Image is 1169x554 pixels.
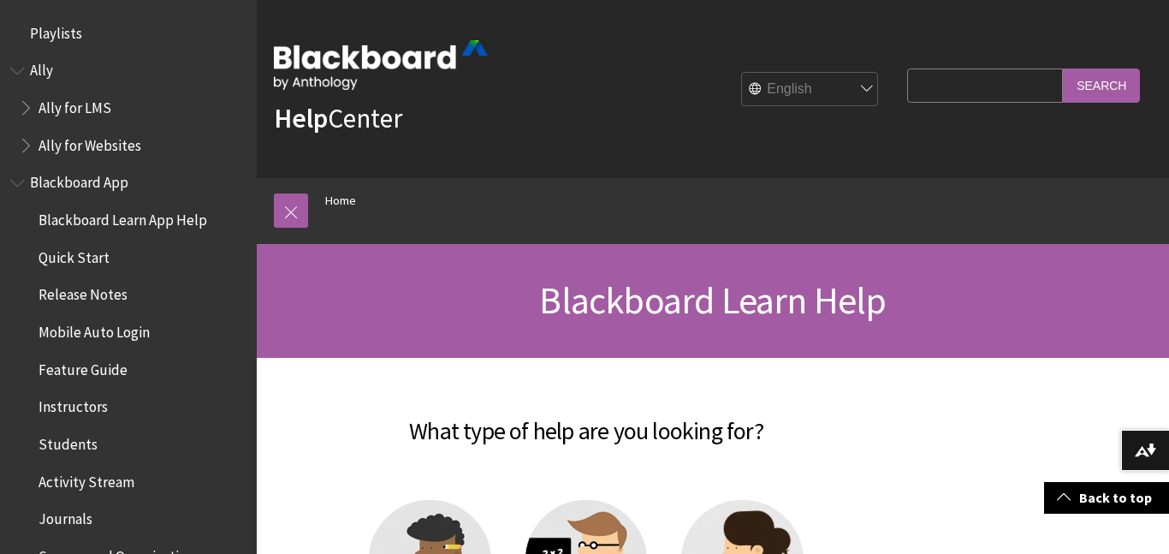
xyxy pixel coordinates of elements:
[1044,482,1169,514] a: Back to top
[274,40,488,90] img: Blackboard by Anthology
[39,430,98,453] span: Students
[39,505,92,528] span: Journals
[325,190,356,211] a: Home
[39,355,128,378] span: Feature Guide
[539,277,886,324] span: Blackboard Learn Help
[39,131,141,154] span: Ally for Websites
[39,93,111,116] span: Ally for LMS
[39,206,207,229] span: Blackboard Learn App Help
[39,318,150,341] span: Mobile Auto Login
[10,57,246,160] nav: Book outline for Anthology Ally Help
[10,19,246,48] nav: Book outline for Playlists
[1063,69,1140,102] input: Search
[30,57,53,80] span: Ally
[274,392,899,449] h2: What type of help are you looking for?
[39,243,110,266] span: Quick Start
[39,468,134,491] span: Activity Stream
[39,393,108,416] span: Instructors
[742,73,879,107] select: Site Language Selector
[39,281,128,304] span: Release Notes
[30,19,82,42] span: Playlists
[30,169,128,192] span: Blackboard App
[274,101,328,135] strong: Help
[274,101,402,135] a: HelpCenter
